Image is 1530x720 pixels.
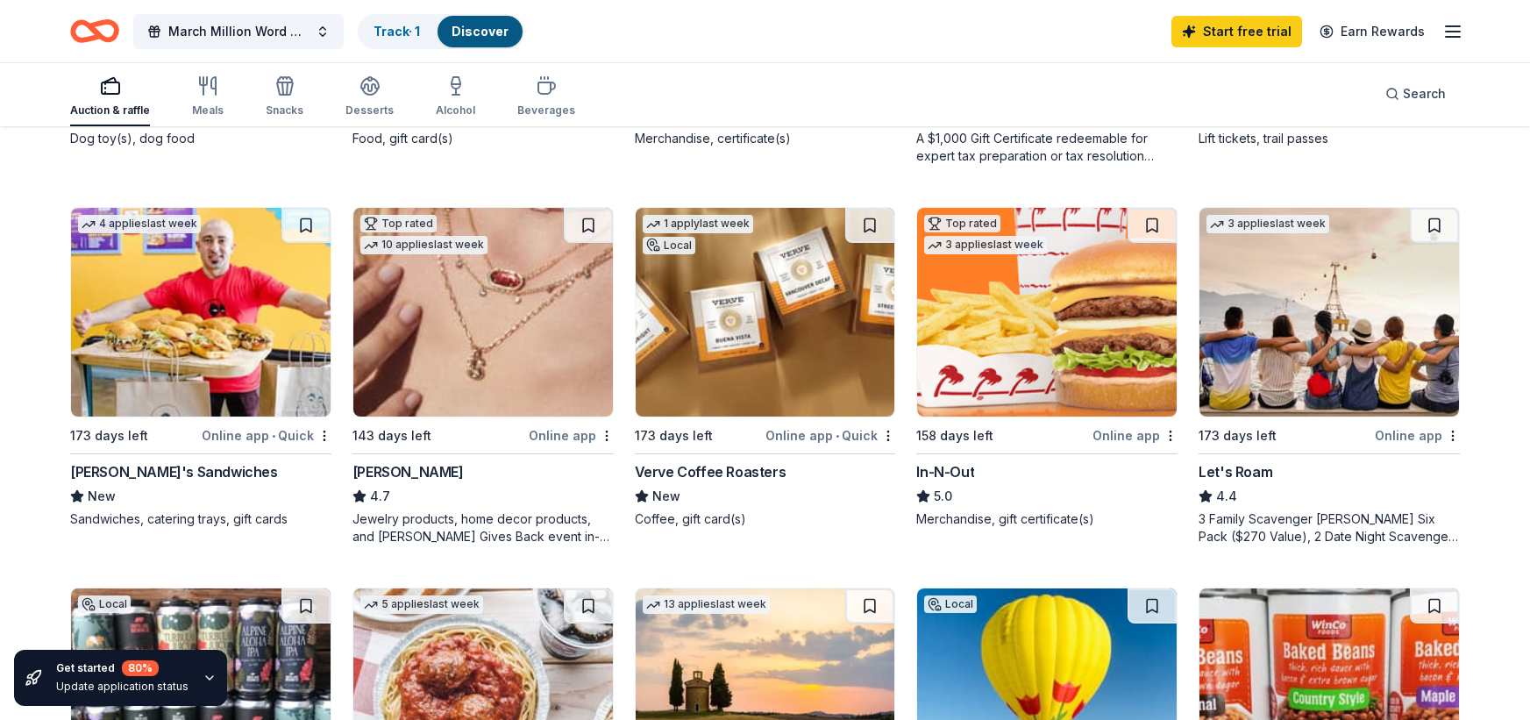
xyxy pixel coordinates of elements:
[78,595,131,613] div: Local
[358,14,524,49] button: Track· 1Discover
[70,103,150,118] div: Auction & raffle
[71,208,331,417] img: Image for Ike's Sandwiches
[353,208,613,417] img: Image for Kendra Scott
[352,130,614,147] div: Food, gift card(s)
[916,461,974,482] div: In-N-Out
[1199,130,1460,147] div: Lift tickets, trail passes
[374,24,420,39] a: Track· 1
[352,461,464,482] div: [PERSON_NAME]
[266,103,303,118] div: Snacks
[635,130,896,147] div: Merchandise, certificate(s)
[56,660,189,676] div: Get started
[452,24,509,39] a: Discover
[1403,83,1446,104] span: Search
[352,207,614,545] a: Image for Kendra ScottTop rated10 applieslast week143 days leftOnline app[PERSON_NAME]4.7Jewelry ...
[1375,424,1460,446] div: Online app
[122,660,159,676] div: 80 %
[924,236,1047,254] div: 3 applies last week
[88,486,116,507] span: New
[70,510,331,528] div: Sandwiches, catering trays, gift cards
[916,510,1178,528] div: Merchandise, gift certificate(s)
[1092,424,1178,446] div: Online app
[56,680,189,694] div: Update application status
[266,68,303,126] button: Snacks
[643,215,753,233] div: 1 apply last week
[635,207,896,528] a: Image for Verve Coffee Roasters1 applylast weekLocal173 days leftOnline app•QuickVerve Coffee Roa...
[70,11,119,52] a: Home
[133,14,344,49] button: March Million Word Madness
[529,424,614,446] div: Online app
[436,103,475,118] div: Alcohol
[643,237,695,254] div: Local
[70,68,150,126] button: Auction & raffle
[70,425,148,446] div: 173 days left
[192,103,224,118] div: Meals
[70,207,331,528] a: Image for Ike's Sandwiches4 applieslast week173 days leftOnline app•Quick[PERSON_NAME]'s Sandwich...
[360,236,487,254] div: 10 applies last week
[202,424,331,446] div: Online app Quick
[352,510,614,545] div: Jewelry products, home decor products, and [PERSON_NAME] Gives Back event in-store or online (or ...
[635,425,713,446] div: 173 days left
[272,429,275,443] span: •
[1199,510,1460,545] div: 3 Family Scavenger [PERSON_NAME] Six Pack ($270 Value), 2 Date Night Scavenger [PERSON_NAME] Two ...
[1199,208,1459,417] img: Image for Let's Roam
[635,461,786,482] div: Verve Coffee Roasters
[1309,16,1435,47] a: Earn Rewards
[436,68,475,126] button: Alcohol
[370,486,390,507] span: 4.7
[1199,207,1460,545] a: Image for Let's Roam3 applieslast week173 days leftOnline appLet's Roam4.43 Family Scavenger [PER...
[352,425,431,446] div: 143 days left
[916,425,993,446] div: 158 days left
[1206,215,1329,233] div: 3 applies last week
[636,208,895,417] img: Image for Verve Coffee Roasters
[345,68,394,126] button: Desserts
[360,595,483,614] div: 5 applies last week
[1216,486,1237,507] span: 4.4
[78,215,201,233] div: 4 applies last week
[1371,76,1460,111] button: Search
[345,103,394,118] div: Desserts
[70,130,331,147] div: Dog toy(s), dog food
[836,429,839,443] span: •
[652,486,680,507] span: New
[916,130,1178,165] div: A $1,000 Gift Certificate redeemable for expert tax preparation or tax resolution services—recipi...
[360,215,437,232] div: Top rated
[168,21,309,42] span: March Million Word Madness
[643,595,770,614] div: 13 applies last week
[517,68,575,126] button: Beverages
[1171,16,1302,47] a: Start free trial
[635,510,896,528] div: Coffee, gift card(s)
[1199,425,1277,446] div: 173 days left
[924,595,977,613] div: Local
[924,215,1000,232] div: Top rated
[1199,461,1272,482] div: Let's Roam
[70,461,278,482] div: [PERSON_NAME]'s Sandwiches
[765,424,895,446] div: Online app Quick
[917,208,1177,417] img: Image for In-N-Out
[192,68,224,126] button: Meals
[916,207,1178,528] a: Image for In-N-OutTop rated3 applieslast week158 days leftOnline appIn-N-Out5.0Merchandise, gift ...
[934,486,952,507] span: 5.0
[517,103,575,118] div: Beverages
